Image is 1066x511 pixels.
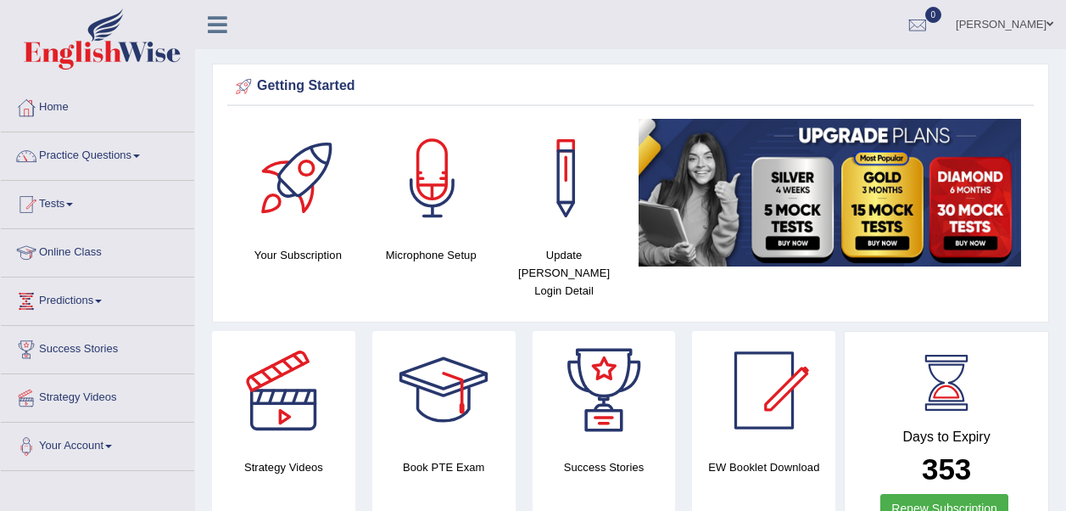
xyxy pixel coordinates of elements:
[1,181,194,223] a: Tests
[1,84,194,126] a: Home
[372,458,516,476] h4: Book PTE Exam
[373,246,489,264] h4: Microphone Setup
[506,246,622,300] h4: Update [PERSON_NAME] Login Detail
[922,452,971,486] b: 353
[232,74,1030,99] div: Getting Started
[925,7,942,23] span: 0
[1,423,194,465] a: Your Account
[863,430,1030,445] h4: Days to Expiry
[1,278,194,320] a: Predictions
[1,132,194,175] a: Practice Questions
[533,458,676,476] h4: Success Stories
[1,326,194,368] a: Success Stories
[1,229,194,272] a: Online Class
[1,374,194,417] a: Strategy Videos
[692,458,835,476] h4: EW Booklet Download
[240,246,356,264] h4: Your Subscription
[639,119,1021,267] img: small5.jpg
[212,458,355,476] h4: Strategy Videos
